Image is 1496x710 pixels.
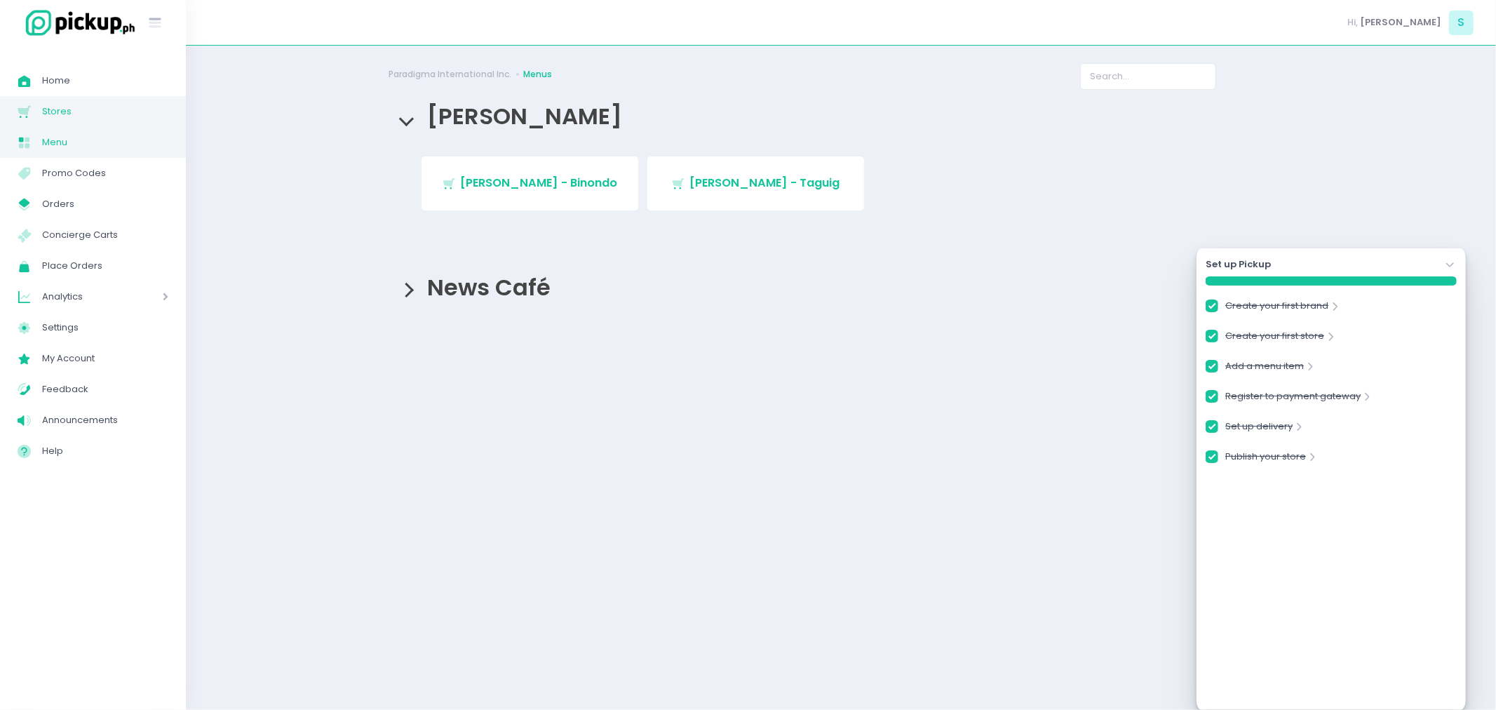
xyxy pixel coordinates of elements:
span: Stores [42,102,168,121]
div: [PERSON_NAME] [389,142,1293,247]
a: [PERSON_NAME] - Taguig [647,156,864,210]
span: Orders [42,195,168,213]
span: Home [42,72,168,90]
a: Create your first brand [1225,299,1328,318]
a: Register to payment gateway [1225,389,1361,408]
a: Set up delivery [1225,420,1293,438]
span: Settings [42,319,168,337]
span: Help [42,442,168,460]
span: News Café [420,272,551,303]
a: Add a menu item [1225,359,1304,378]
input: Search... [1080,63,1216,90]
span: Announcements [42,411,168,429]
span: S [1449,11,1474,35]
span: Menu [42,133,168,152]
span: Feedback [42,380,168,398]
img: logo [18,8,137,38]
div: [PERSON_NAME] [389,90,1293,142]
span: [PERSON_NAME] [1361,15,1442,29]
span: [PERSON_NAME] - Taguig [689,175,840,191]
span: Place Orders [42,257,168,275]
a: Publish your store [1225,450,1306,469]
a: [PERSON_NAME] - Binondo [422,156,638,210]
a: Menus [523,68,552,81]
span: Hi, [1348,15,1359,29]
strong: Set up Pickup [1206,257,1271,272]
span: [PERSON_NAME] - Binondo [460,175,617,191]
span: Promo Codes [42,164,168,182]
div: News Café [389,261,1293,314]
span: Concierge Carts [42,226,168,244]
span: My Account [42,349,168,368]
span: Analytics [42,288,123,306]
a: Create your first store [1225,329,1324,348]
span: [PERSON_NAME] [420,100,622,132]
a: Paradigma International Inc. [389,68,511,81]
